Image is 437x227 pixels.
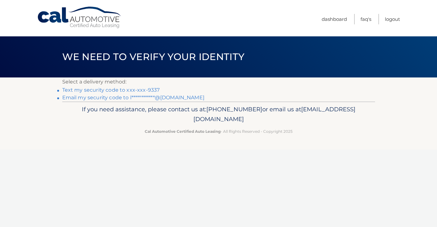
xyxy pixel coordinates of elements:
p: If you need assistance, please contact us at: or email us at [66,104,371,125]
span: We need to verify your identity [62,51,245,63]
span: [PHONE_NUMBER] [206,106,262,113]
a: Dashboard [322,14,347,24]
a: Cal Automotive [37,6,122,29]
a: FAQ's [361,14,371,24]
p: - All Rights Reserved - Copyright 2025 [66,128,371,135]
strong: Cal Automotive Certified Auto Leasing [145,129,221,134]
a: Logout [385,14,400,24]
a: Text my security code to xxx-xxx-9337 [62,87,160,93]
p: Select a delivery method: [62,77,375,86]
